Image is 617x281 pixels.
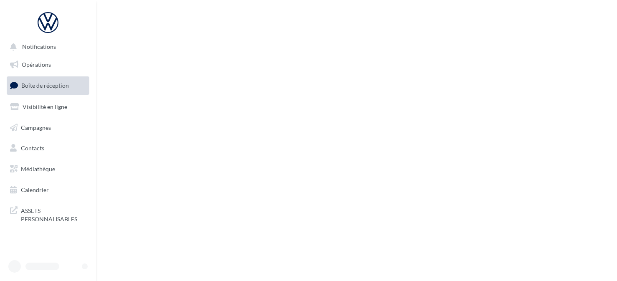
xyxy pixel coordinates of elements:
[5,181,91,199] a: Calendrier
[5,160,91,178] a: Médiathèque
[22,43,56,51] span: Notifications
[21,144,44,152] span: Contacts
[21,124,51,131] span: Campagnes
[5,56,91,73] a: Opérations
[5,76,91,94] a: Boîte de réception
[5,139,91,157] a: Contacts
[22,61,51,68] span: Opérations
[23,103,67,110] span: Visibilité en ligne
[5,98,91,116] a: Visibilité en ligne
[5,119,91,137] a: Campagnes
[5,202,91,226] a: ASSETS PERSONNALISABLES
[21,186,49,193] span: Calendrier
[21,165,55,172] span: Médiathèque
[21,82,69,89] span: Boîte de réception
[21,205,86,223] span: ASSETS PERSONNALISABLES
